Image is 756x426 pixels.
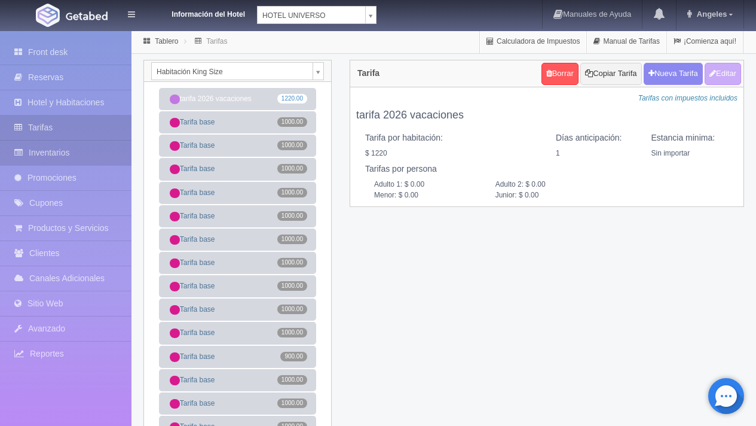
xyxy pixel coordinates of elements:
[277,281,307,291] span: 1000.00
[157,63,308,81] span: Habitación King Size
[644,63,703,85] button: Nueva Tarifa
[36,4,60,27] img: Getabed
[277,94,307,104] span: 1220.00
[159,369,316,391] a: Tarifa base1000.00
[155,37,178,45] a: Tablero
[277,188,307,197] span: 1000.00
[159,392,316,415] a: Tarifa base1000.00
[277,258,307,267] span: 1000.00
[159,88,316,110] a: tarifa 2026 vacaciones1220.00
[159,135,316,157] a: Tarifa base1000.00
[159,205,316,227] a: Tarifa base1000.00
[694,10,727,19] span: Angeles
[277,305,307,314] span: 1000.00
[365,190,486,200] span: Menor: $ 0.00
[365,133,538,142] h5: Tarifa por habitación:
[66,11,108,20] img: Getabed
[357,69,379,78] h4: Tarifa
[159,252,316,274] a: Tarifa base1000.00
[159,111,316,133] a: Tarifa base1000.00
[587,30,666,53] a: Manual de Tarifas
[541,63,579,85] a: Borrar
[262,7,360,25] span: HOTEL UNIVERSO
[486,190,608,200] span: Junior: $ 0.00
[705,63,741,85] button: Editar
[159,346,316,368] a: Tarifa base900.00
[159,182,316,204] a: Tarifa base1000.00
[365,165,729,174] h5: Tarifas por persona
[206,37,227,45] a: Tarifas
[277,398,307,408] span: 1000.00
[277,235,307,244] span: 1000.00
[580,63,641,85] button: Copiar Tarifa
[159,275,316,297] a: Tarifa base1000.00
[277,141,307,150] span: 1000.00
[159,158,316,180] a: Tarifa base1000.00
[365,179,486,190] span: Adulto 1: $ 0.00
[149,6,245,20] dt: Información del Hotel
[365,149,387,157] span: $ 1220
[556,149,560,157] span: 1
[356,109,737,121] h4: tarifa 2026 vacaciones
[638,94,737,102] i: Tarifas con impuestos incluidos
[159,229,316,251] a: Tarifa base1000.00
[651,149,690,157] span: Sin importar
[151,62,324,80] a: Habitación King Size
[280,352,307,361] span: 900.00
[486,179,608,190] span: Adulto 2: $ 0.00
[651,133,729,142] h5: Estancia minima:
[277,375,307,385] span: 1000.00
[277,328,307,337] span: 1000.00
[159,322,316,344] a: Tarifa base1000.00
[159,299,316,321] a: Tarifa base1000.00
[277,211,307,221] span: 1000.00
[480,30,586,53] a: Calculadora de Impuestos
[556,133,633,142] h5: Días anticipación:
[277,117,307,127] span: 1000.00
[277,164,307,174] span: 1000.00
[257,6,377,24] a: HOTEL UNIVERSO
[667,30,743,53] a: ¡Comienza aquí!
